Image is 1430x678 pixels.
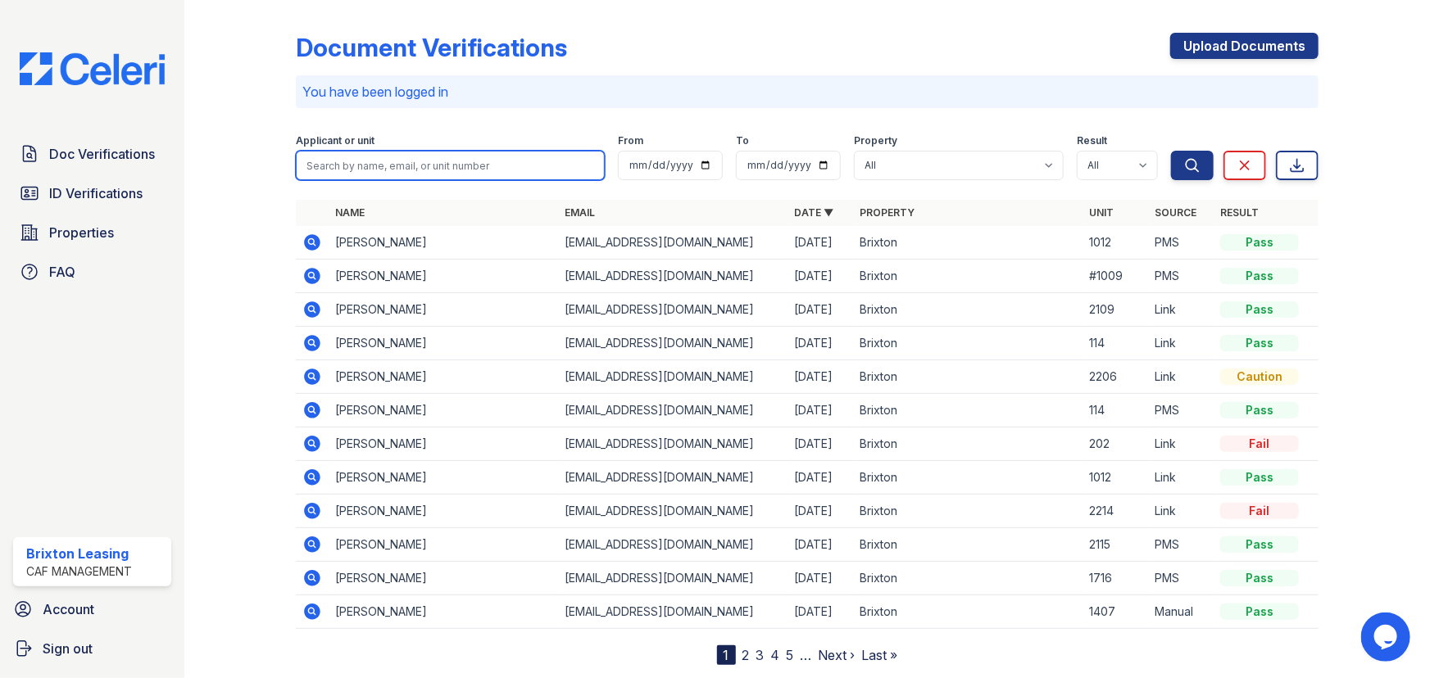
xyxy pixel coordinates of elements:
a: Sign out [7,632,178,665]
td: Brixton [853,595,1083,629]
a: Property [860,206,915,219]
td: Brixton [853,293,1083,327]
td: PMS [1148,528,1214,562]
a: Name [335,206,365,219]
td: [DATE] [788,293,853,327]
div: Pass [1220,570,1299,586]
td: Brixton [853,427,1083,461]
div: Fail [1220,503,1299,519]
td: PMS [1148,226,1214,260]
td: [PERSON_NAME] [329,528,558,562]
div: Pass [1220,234,1299,251]
a: Account [7,593,178,626]
td: [DATE] [788,226,853,260]
td: [DATE] [788,427,853,461]
td: PMS [1148,394,1214,427]
a: Properties [13,216,171,249]
td: [EMAIL_ADDRESS][DOMAIN_NAME] [558,293,788,327]
div: Brixton Leasing [26,544,132,563]
img: CE_Logo_Blue-a8612792a0a2168367f1c8372b55b34899dd931a85d93a1a3d3e32e68fde9ad4.png [7,52,178,85]
a: 3 [756,647,765,663]
td: [DATE] [788,595,853,629]
td: [DATE] [788,461,853,495]
td: Brixton [853,327,1083,360]
td: [PERSON_NAME] [329,327,558,360]
a: Next › [819,647,856,663]
td: [PERSON_NAME] [329,495,558,528]
label: Result [1077,134,1107,147]
a: Unit [1089,206,1114,219]
label: Property [854,134,897,147]
td: 1012 [1083,226,1148,260]
td: Brixton [853,394,1083,427]
div: Pass [1220,469,1299,486]
td: 114 [1083,327,1148,360]
a: Upload Documents [1170,33,1319,59]
td: Link [1148,360,1214,394]
span: ID Verifications [49,183,143,203]
td: 2206 [1083,360,1148,394]
td: Brixton [853,260,1083,293]
input: Search by name, email, or unit number [296,151,605,180]
td: 2214 [1083,495,1148,528]
td: [DATE] [788,360,853,394]
span: FAQ [49,262,75,282]
td: [PERSON_NAME] [329,226,558,260]
td: [EMAIL_ADDRESS][DOMAIN_NAME] [558,260,788,293]
div: Document Verifications [296,33,567,62]
td: [PERSON_NAME] [329,360,558,394]
div: Caution [1220,368,1299,385]
iframe: chat widget [1361,612,1414,662]
div: Pass [1220,402,1299,418]
span: … [801,645,812,665]
td: Brixton [853,461,1083,495]
td: Brixton [853,562,1083,595]
td: Link [1148,427,1214,461]
td: Brixton [853,495,1083,528]
td: Link [1148,327,1214,360]
td: Manual [1148,595,1214,629]
a: Last » [862,647,898,663]
span: Properties [49,223,114,242]
td: [DATE] [788,394,853,427]
a: Doc Verifications [13,138,171,170]
td: [EMAIL_ADDRESS][DOMAIN_NAME] [558,226,788,260]
td: [DATE] [788,495,853,528]
label: Applicant or unit [296,134,375,147]
td: [PERSON_NAME] [329,427,558,461]
label: From [618,134,643,147]
span: Sign out [43,639,93,658]
td: [PERSON_NAME] [329,562,558,595]
td: 2115 [1083,528,1148,562]
div: Pass [1220,335,1299,351]
label: To [736,134,749,147]
td: Link [1148,495,1214,528]
td: [DATE] [788,260,853,293]
td: [PERSON_NAME] [329,595,558,629]
td: [EMAIL_ADDRESS][DOMAIN_NAME] [558,394,788,427]
td: [DATE] [788,327,853,360]
td: PMS [1148,260,1214,293]
td: [PERSON_NAME] [329,461,558,495]
div: CAF Management [26,563,132,580]
div: Pass [1220,603,1299,620]
a: FAQ [13,255,171,288]
td: 1407 [1083,595,1148,629]
span: Doc Verifications [49,144,155,164]
td: Link [1148,293,1214,327]
td: Brixton [853,528,1083,562]
a: Source [1155,206,1196,219]
td: [EMAIL_ADDRESS][DOMAIN_NAME] [558,327,788,360]
td: Brixton [853,360,1083,394]
td: [EMAIL_ADDRESS][DOMAIN_NAME] [558,360,788,394]
a: 4 [771,647,780,663]
p: You have been logged in [302,82,1312,102]
td: [DATE] [788,562,853,595]
a: Result [1220,206,1259,219]
td: [EMAIL_ADDRESS][DOMAIN_NAME] [558,427,788,461]
div: Fail [1220,436,1299,452]
a: 2 [742,647,750,663]
td: [PERSON_NAME] [329,260,558,293]
a: 5 [787,647,794,663]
